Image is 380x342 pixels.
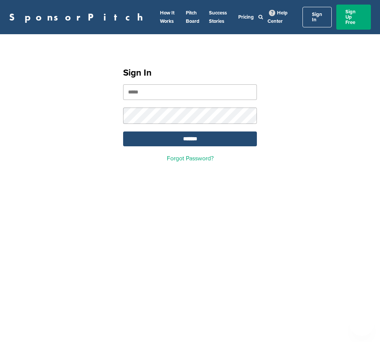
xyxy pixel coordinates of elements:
a: Sign Up Free [336,5,371,30]
a: SponsorPitch [9,12,148,22]
a: Pitch Board [186,10,199,24]
h1: Sign In [123,66,257,80]
iframe: Button to launch messaging window [350,312,374,336]
a: Sign In [302,7,332,27]
a: Forgot Password? [167,155,214,162]
a: Pricing [238,14,254,20]
a: How It Works [160,10,174,24]
a: Success Stories [209,10,227,24]
a: Help Center [268,8,288,26]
